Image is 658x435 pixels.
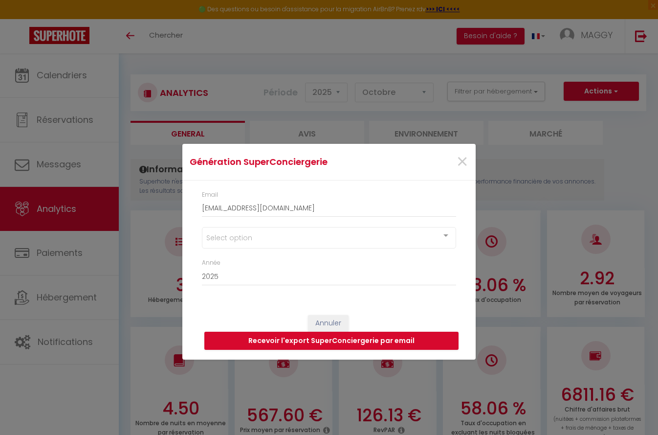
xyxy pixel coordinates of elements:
button: Recevoir l'export SuperConciergerie par email [204,332,459,350]
button: Close [456,152,468,173]
label: Année [202,258,220,268]
label: Email [202,190,218,200]
span: Select option [206,231,252,243]
button: Annuler [308,315,349,332]
span: × [456,147,468,177]
h4: Génération SuperConciergerie [190,155,371,169]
